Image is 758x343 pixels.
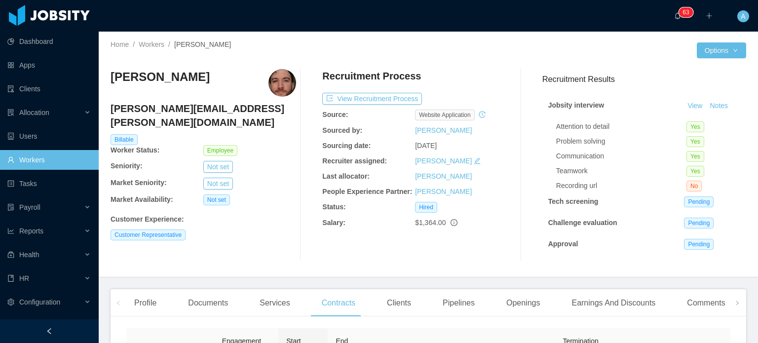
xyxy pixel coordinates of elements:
div: Attention to detail [556,121,686,132]
p: 3 [686,7,689,17]
span: $1,364.00 [415,219,446,227]
div: Recording url [556,181,686,191]
i: icon: plus [706,12,713,19]
span: Allocation [19,109,49,116]
b: Market Seniority: [111,179,167,187]
i: icon: line-chart [7,228,14,234]
b: Market Availability: [111,195,173,203]
a: View [684,102,706,110]
b: Recruiter assigned: [322,157,387,165]
div: Comments [679,289,733,317]
b: People Experience Partner: [322,188,412,195]
span: / [168,40,170,48]
span: Health [19,251,39,259]
b: Last allocator: [322,172,370,180]
button: Optionsicon: down [697,42,746,58]
span: Yes [686,136,704,147]
a: icon: exportView Recruitment Process [322,95,422,103]
span: [PERSON_NAME] [174,40,231,48]
span: website application [415,110,475,120]
i: icon: right [735,301,740,305]
span: Yes [686,166,704,177]
h3: Recruitment Results [542,73,746,85]
h4: Recruitment Process [322,69,421,83]
span: Hired [415,202,437,213]
span: Configuration [19,298,60,306]
span: [DATE] [415,142,437,150]
div: Teamwork [556,166,686,176]
span: Yes [686,121,704,132]
img: 2e64ac61-6eaf-486a-86e6-bf9709a0c94b_67a11afed8d11-400w.png [268,69,296,97]
b: Salary: [322,219,345,227]
b: Worker Status: [111,146,159,154]
a: icon: userWorkers [7,150,91,170]
span: Customer Representative [111,229,186,240]
i: icon: setting [7,299,14,305]
span: Pending [684,196,714,207]
span: info-circle [451,219,457,226]
a: icon: auditClients [7,79,91,99]
span: / [133,40,135,48]
a: icon: pie-chartDashboard [7,32,91,51]
span: A [741,10,745,22]
a: Home [111,40,129,48]
strong: Challenge evaluation [548,219,617,227]
button: Not set [203,161,233,173]
a: icon: appstoreApps [7,55,91,75]
span: Not set [203,194,230,205]
span: Employee [203,145,237,156]
button: Not set [203,178,233,190]
span: HR [19,274,29,282]
div: Profile [126,289,164,317]
span: Reports [19,227,43,235]
div: Documents [180,289,236,317]
div: Communication [556,151,686,161]
i: icon: history [479,111,486,118]
div: Pipelines [435,289,483,317]
h4: [PERSON_NAME][EMAIL_ADDRESS][PERSON_NAME][DOMAIN_NAME] [111,102,296,129]
i: icon: left [116,301,121,305]
a: [PERSON_NAME] [415,126,472,134]
div: Clients [379,289,419,317]
i: icon: file-protect [7,204,14,211]
div: Earnings And Discounts [564,289,663,317]
h3: [PERSON_NAME] [111,69,210,85]
button: icon: exportView Recruitment Process [322,93,422,105]
i: icon: edit [474,157,481,164]
b: Source: [322,111,348,118]
b: Sourced by: [322,126,362,134]
i: icon: bell [674,12,681,19]
span: No [686,181,702,191]
strong: Tech screening [548,197,599,205]
strong: Approval [548,240,578,248]
span: Pending [684,239,714,250]
div: Contracts [314,289,363,317]
b: Status: [322,203,345,211]
strong: Jobsity interview [548,101,605,109]
i: icon: book [7,275,14,282]
div: Services [252,289,298,317]
b: Customer Experience : [111,215,184,223]
a: [PERSON_NAME] [415,172,472,180]
b: Sourcing date: [322,142,371,150]
a: icon: profileTasks [7,174,91,193]
span: Payroll [19,203,40,211]
a: [PERSON_NAME] [415,188,472,195]
a: [PERSON_NAME] [415,157,472,165]
span: Yes [686,151,704,162]
span: Billable [111,134,138,145]
button: Notes [706,100,732,112]
div: Problem solving [556,136,686,147]
sup: 63 [679,7,693,17]
a: Workers [139,40,164,48]
span: Pending [684,218,714,229]
i: icon: solution [7,109,14,116]
a: icon: robotUsers [7,126,91,146]
b: Seniority: [111,162,143,170]
p: 6 [682,7,686,17]
div: Openings [498,289,548,317]
i: icon: medicine-box [7,251,14,258]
